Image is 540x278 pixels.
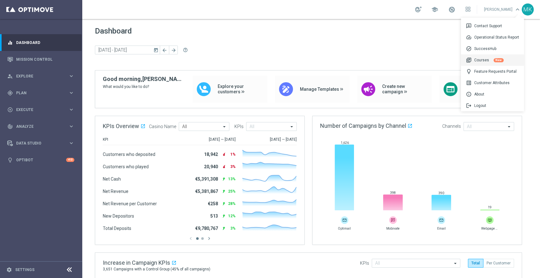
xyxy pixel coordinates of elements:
div: Feature Requests Portal [461,66,524,77]
a: Optibot [16,151,66,168]
a: Dashboard [16,34,74,51]
span: Analyze [16,125,68,128]
a: library_booksCoursesNew [461,54,524,66]
a: infoAbout [461,89,524,100]
i: person_search [7,73,13,79]
span: Execute [16,108,68,112]
button: Data Studio keyboard_arrow_right [7,141,75,146]
span: school [431,6,438,13]
div: Execute [7,107,68,113]
a: Mission Control [16,51,74,68]
i: keyboard_arrow_right [68,90,74,96]
i: keyboard_arrow_right [68,73,74,79]
i: lightbulb [7,157,13,163]
button: gps_fixed Plan keyboard_arrow_right [7,90,75,96]
i: keyboard_arrow_right [68,140,74,146]
div: SuccessHub [461,43,524,54]
div: +10 [66,158,74,162]
div: MK [522,3,534,15]
i: track_changes [7,124,13,129]
div: Customer Attributes [461,77,524,89]
a: task_altSuccessHub [461,43,524,54]
div: Explore [7,73,68,79]
button: track_changes Analyze keyboard_arrow_right [7,124,75,129]
div: Optibot [7,151,74,168]
a: speedOperational Status Report [461,32,524,43]
div: Courses [461,54,524,66]
span: 3p [466,23,474,29]
span: Explore [16,74,68,78]
i: gps_fixed [7,90,13,96]
div: Analyze [7,124,68,129]
a: Settings [15,268,34,272]
a: 3pContact Support [461,20,524,32]
a: lightbulbFeature Requests Portal [461,66,524,77]
a: list_altCustomer Attributes [461,77,524,89]
button: play_circle_outline Execute keyboard_arrow_right [7,107,75,112]
i: keyboard_arrow_right [68,107,74,113]
span: list_alt [466,80,474,86]
span: Plan [16,91,68,95]
div: New [493,58,504,62]
span: info [466,91,474,97]
div: Plan [7,90,68,96]
div: About [461,89,524,100]
button: person_search Explore keyboard_arrow_right [7,74,75,79]
span: library_books [466,57,474,63]
div: Dashboard [7,34,74,51]
a: [PERSON_NAME]keyboard_arrow_down 3pContact Support speedOperational Status Report task_altSuccess... [483,5,522,14]
a: logoutLogout [461,100,524,111]
button: equalizer Dashboard [7,40,75,45]
button: Mission Control [7,57,75,62]
i: play_circle_outline [7,107,13,113]
div: Data Studio [7,140,68,146]
div: Operational Status Report [461,32,524,43]
button: lightbulb Optibot +10 [7,158,75,163]
span: keyboard_arrow_down [514,6,521,13]
span: task_alt [466,46,474,52]
span: Data Studio [16,141,68,145]
div: Mission Control [7,51,74,68]
i: equalizer [7,40,13,46]
div: Logout [461,100,524,111]
div: Contact Support [461,20,524,32]
i: settings [6,267,12,273]
span: lightbulb [466,69,474,74]
span: speed [466,34,474,40]
span: logout [466,103,474,108]
i: keyboard_arrow_right [68,123,74,129]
